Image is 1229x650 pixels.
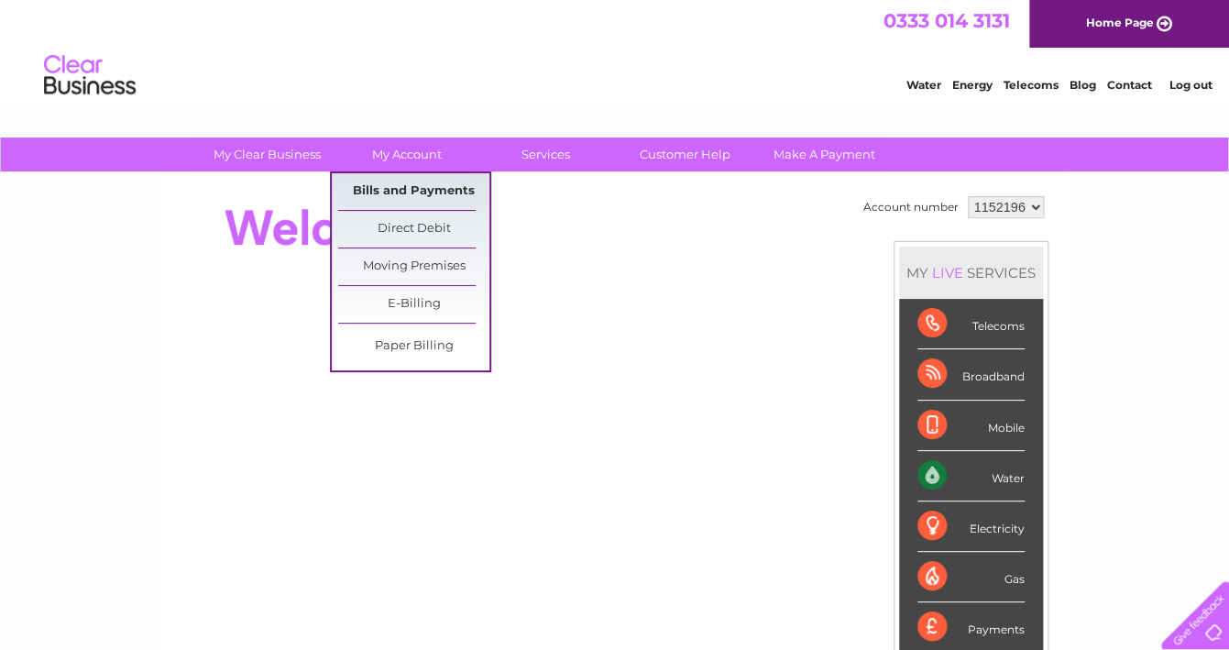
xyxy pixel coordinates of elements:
div: Telecoms [917,299,1025,349]
a: Direct Debit [338,211,489,248]
a: My Account [331,138,482,171]
div: Mobile [917,401,1025,451]
a: E-Billing [338,286,489,323]
a: Bills and Payments [338,173,489,210]
div: Clear Business is a trading name of Verastar Limited (registered in [GEOGRAPHIC_DATA] No. 3667643... [182,10,1048,89]
a: Log out [1169,78,1212,92]
a: 0333 014 3131 [883,9,1010,32]
div: Gas [917,552,1025,602]
div: Electricity [917,501,1025,552]
a: Blog [1070,78,1096,92]
td: Account number [859,192,963,223]
div: MY SERVICES [899,247,1043,299]
a: Make A Payment [749,138,900,171]
a: Telecoms [1004,78,1059,92]
a: My Clear Business [192,138,343,171]
a: Moving Premises [338,248,489,285]
a: Water [906,78,941,92]
a: Services [470,138,621,171]
a: Paper Billing [338,328,489,365]
div: LIVE [928,264,967,281]
div: Broadband [917,349,1025,400]
a: Contact [1107,78,1152,92]
img: logo.png [43,48,137,104]
a: Customer Help [609,138,761,171]
a: Energy [952,78,993,92]
div: Water [917,451,1025,501]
